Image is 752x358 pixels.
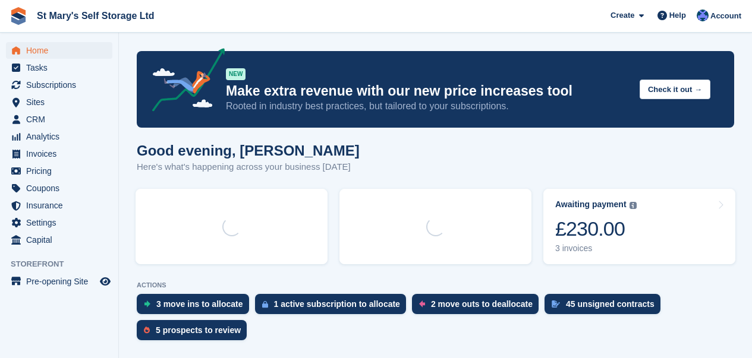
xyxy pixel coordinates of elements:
img: price-adjustments-announcement-icon-8257ccfd72463d97f412b2fc003d46551f7dbcb40ab6d574587a9cd5c0d94... [142,48,225,116]
a: 1 active subscription to allocate [255,294,412,320]
span: Sites [26,94,97,110]
div: 5 prospects to review [156,325,241,335]
div: 1 active subscription to allocate [274,299,400,309]
a: Awaiting payment £230.00 3 invoices [543,189,735,264]
a: menu [6,232,112,248]
button: Check it out → [640,80,710,99]
a: menu [6,42,112,59]
img: active_subscription_to_allocate_icon-d502201f5373d7db506a760aba3b589e785aa758c864c3986d89f69b8ff3... [262,300,268,308]
span: Coupons [26,180,97,197]
a: 5 prospects to review [137,320,253,346]
a: menu [6,273,112,290]
div: 2 move outs to deallocate [431,299,533,309]
span: Capital [26,232,97,248]
a: menu [6,145,112,162]
a: 45 unsigned contracts [545,294,666,320]
a: menu [6,111,112,128]
a: menu [6,214,112,231]
a: 3 move ins to allocate [137,294,255,320]
span: Subscriptions [26,77,97,93]
p: Here's what's happening across your business [DATE] [137,160,360,174]
span: Storefront [11,258,118,270]
div: 3 move ins to allocate [156,299,243,309]
span: Create [611,9,634,21]
a: menu [6,94,112,110]
div: £230.00 [555,217,637,241]
a: menu [6,197,112,214]
span: Help [669,9,686,21]
div: 45 unsigned contracts [566,299,655,309]
span: Home [26,42,97,59]
a: menu [6,128,112,145]
a: St Mary's Self Storage Ltd [32,6,159,26]
p: Make extra revenue with our new price increases tool [226,83,630,100]
div: NEW [226,68,246,80]
img: Matthew Keenan [697,9,709,21]
span: Account [710,10,741,22]
span: Pre-opening Site [26,273,97,290]
span: Insurance [26,197,97,214]
a: menu [6,77,112,93]
span: CRM [26,111,97,128]
img: icon-info-grey-7440780725fd019a000dd9b08b2336e03edf1995a4989e88bcd33f0948082b44.svg [630,202,637,209]
a: 2 move outs to deallocate [412,294,545,320]
img: move_ins_to_allocate_icon-fdf77a2bb77ea45bf5b3d319d69a93e2d87916cf1d5bf7949dd705db3b84f3ca.svg [144,300,150,308]
span: Settings [26,214,97,231]
img: stora-icon-8386f47178a22dfd0bd8f6a31ec36ba5ce8667c1dd55bd0f319d3a0aa187defe.svg [10,7,27,25]
img: contract_signature_icon-13c848040528278c33f63329250d36e43548de30e8caae1d1a13099fd9432cc5.svg [552,300,560,308]
span: Analytics [26,128,97,145]
p: ACTIONS [137,281,734,289]
span: Tasks [26,59,97,76]
span: Invoices [26,145,97,162]
a: Preview store [98,274,112,289]
h1: Good evening, [PERSON_NAME] [137,142,360,159]
div: Awaiting payment [555,199,627,210]
a: menu [6,163,112,179]
img: prospect-51fa495bee0391a8d652442698ab0144808aea92771e9ea1ae160a38d050c398.svg [144,327,150,334]
span: Pricing [26,163,97,179]
a: menu [6,59,112,76]
img: move_outs_to_deallocate_icon-f764333ba52eb49d3ac5e1228854f67142a1ed5810a6f6cc68b1a99e826820c5.svg [419,300,425,308]
div: 3 invoices [555,243,637,254]
a: menu [6,180,112,197]
p: Rooted in industry best practices, but tailored to your subscriptions. [226,100,630,113]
